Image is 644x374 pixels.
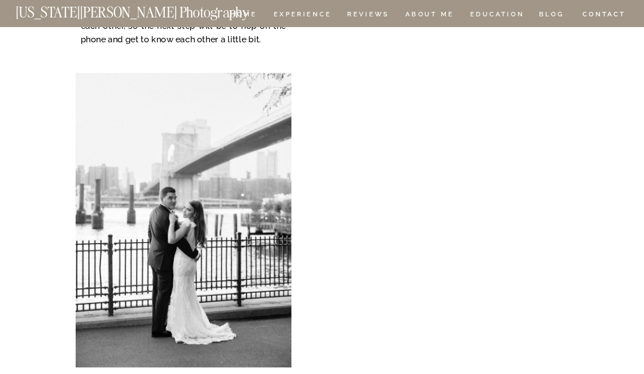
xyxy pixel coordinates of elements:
h2: Love Stories, Artfully Documented [135,119,510,140]
a: HOME [228,11,259,20]
h2: The Wedding Experience [170,37,474,58]
h2: + Connection Call [13,152,287,163]
p: I love being able to guide you when creating your wedding day timeline. I want to ensure we have ... [13,307,291,333]
a: ABOUT ME [405,11,454,20]
p: It is important to me that we connect with each other, so I always begin the process with a call ... [13,170,291,196]
p: After your wedding, I'll send you some sneak peaks within 48 hours because I know you'll be so ex... [334,237,612,263]
p: Our next priority will be to get this on the calendar. This is a great opportunity to get comfort... [13,237,291,263]
p: I'll be a calm, constant presence throughout most of the day, quietly documenting everything as i... [334,170,612,196]
a: BLOG [539,11,565,20]
h2: + gallery Viewing date night [334,289,612,300]
a: Experience [274,11,330,20]
h2: + TIMELINE Crafting [13,289,291,300]
h2: + Same Week Previews! [334,219,612,231]
a: REVIEWS [347,11,387,20]
a: EDUCATION [469,11,525,20]
p: Your full gallery will be delivered eight weeks following your event date. I encourage couples to... [334,305,612,331]
a: CONTACT [582,8,627,20]
p: A piece of my heart is delivered in every wedding gallery. From the moment I arrive on your weddi... [92,77,553,131]
h2: + ENGAGEMENT SESSIOn [13,219,291,230]
a: [US_STATE][PERSON_NAME] Photography [16,6,285,15]
h2: + YOUR WEDDING DAY [334,152,612,163]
